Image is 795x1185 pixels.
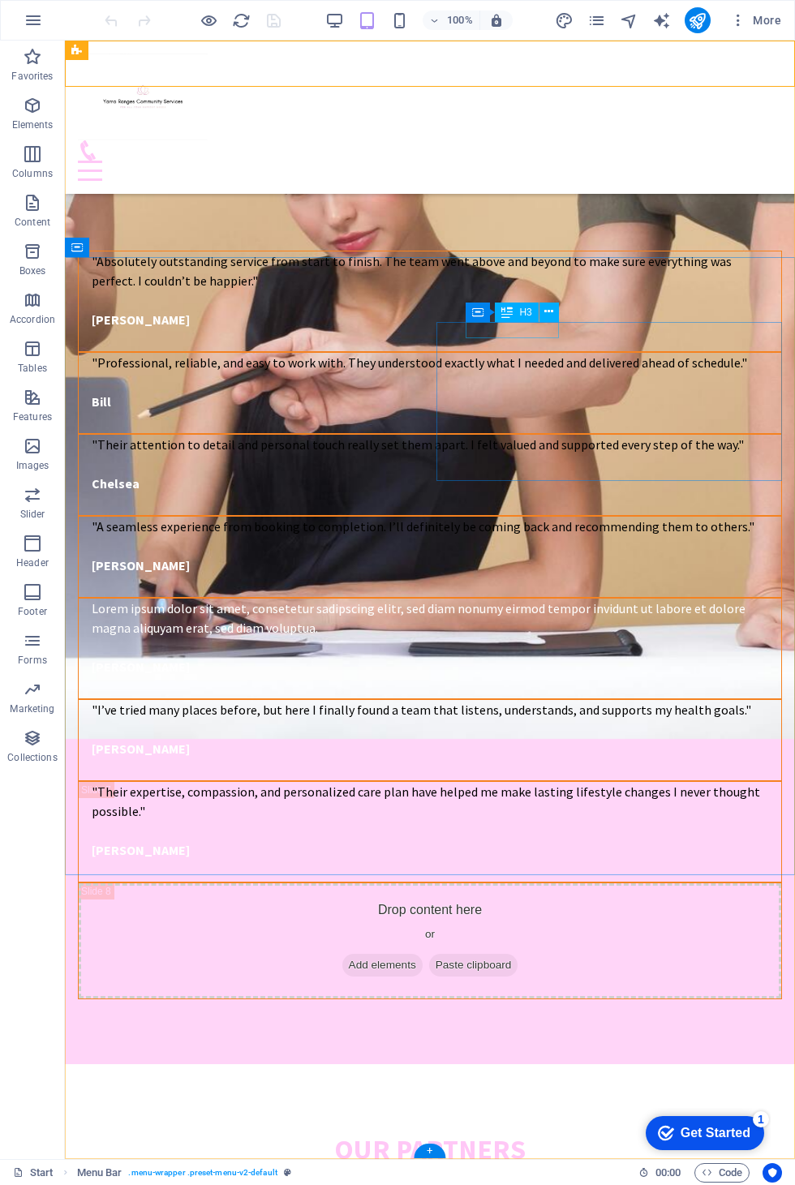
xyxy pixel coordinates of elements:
[489,13,504,28] i: On resize automatically adjust zoom level to fit chosen device.
[620,11,638,30] i: Navigator
[77,1163,122,1183] span: Click to select. Double-click to edit
[587,11,606,30] i: Pages (Ctrl+Alt+S)
[447,11,473,30] h6: 100%
[652,11,672,30] button: text_generator
[364,913,453,936] span: Paste clipboard
[231,11,251,30] button: reload
[587,11,607,30] button: pages
[10,313,55,326] p: Accordion
[232,11,251,30] i: Reload page
[685,7,711,33] button: publish
[128,1163,277,1183] span: . menu-wrapper .preset-menu-v2-default
[724,7,788,33] button: More
[730,12,781,28] span: More
[277,913,358,936] span: Add elements
[519,307,531,317] span: H3
[20,508,45,521] p: Slider
[652,11,671,30] i: AI Writer
[13,8,131,42] div: Get Started 1 items remaining, 80% complete
[11,70,53,83] p: Favorites
[12,118,54,131] p: Elements
[10,702,54,715] p: Marketing
[688,11,707,30] i: Publish
[12,167,53,180] p: Columns
[18,605,47,618] p: Footer
[702,1163,742,1183] span: Code
[667,1166,669,1179] span: :
[555,11,574,30] i: Design (Ctrl+Alt+Y)
[18,654,47,667] p: Forms
[48,18,118,32] div: Get Started
[16,556,49,569] p: Header
[14,843,716,958] div: Drop content here
[15,216,50,229] p: Content
[555,11,574,30] button: design
[694,1163,750,1183] button: Code
[620,11,639,30] button: navigator
[655,1163,681,1183] span: 00 00
[7,751,57,764] p: Collections
[77,1163,291,1183] nav: breadcrumb
[120,3,136,19] div: 1
[19,264,46,277] p: Boxes
[18,362,47,375] p: Tables
[13,410,52,423] p: Features
[13,1163,54,1183] a: Click to cancel selection. Double-click to open Pages
[16,459,49,472] p: Images
[199,11,218,30] button: Click here to leave preview mode and continue editing
[763,1163,782,1183] button: Usercentrics
[414,1144,445,1158] div: +
[638,1163,681,1183] h6: Session time
[284,1168,291,1177] i: This element is a customizable preset
[423,11,480,30] button: 100%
